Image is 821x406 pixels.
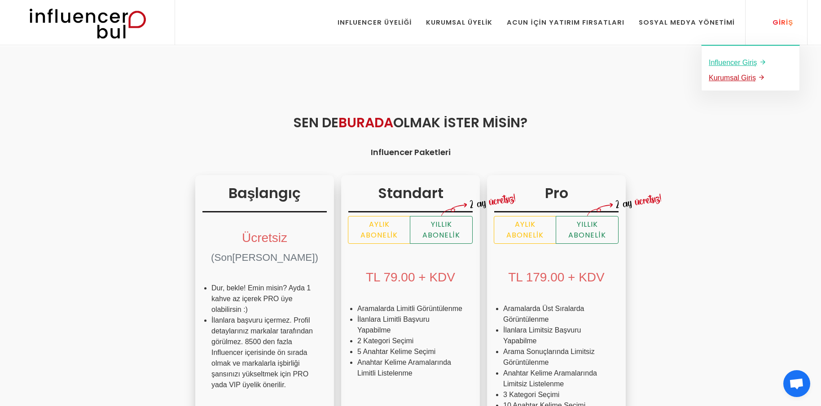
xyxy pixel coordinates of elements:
[338,17,412,27] div: Influencer Üyeliği
[366,270,380,284] span: TL
[211,283,318,315] li: Dur, bekle! Emin misin? Ayda 1 kahve az içerek PRO üye olabilirsin :)
[211,315,318,390] li: İlanlara başvuru içermez. Profil detaylarınız markalar tarafından görülmez. 8500 den fazla Influe...
[338,113,393,132] span: Burada
[507,17,624,27] div: Acun İçin Yatırım Fırsatları
[357,336,464,346] li: 2 Kategori Seçimi
[494,182,619,212] h3: Pro
[383,270,455,284] span: 79.00 + KDV
[503,303,610,325] li: Aramalarda Üst Sıralarda Görüntülenme
[357,303,464,314] li: Aramalarda Limitli Görüntülenme
[348,182,473,212] h3: Standart
[503,325,610,346] li: İlanlara Limitsiz Başvuru Yapabilme
[211,252,318,263] span: (Son[PERSON_NAME])
[348,216,410,244] label: Aylık Abonelik
[494,216,556,244] label: Aylık Abonelik
[709,59,757,66] u: Influencer Giriş
[639,17,735,27] div: Sosyal Medya Yönetimi
[508,270,522,284] span: TL
[357,346,464,357] li: 5 Anahtar Kelime Seçimi
[426,17,492,27] div: Kurumsal Üyelik
[120,112,702,133] h2: Sen de Olmak İster misin?
[709,74,756,82] u: Kurumsal Giriş
[503,346,610,368] li: Arama Sonuçlarında Limitsiz Görüntülenme
[242,231,287,245] span: Ücretsiz
[503,389,610,400] li: 3 Kategori Seçimi
[357,357,464,379] li: Anahtar Kelime Aramalarında Limitli Listelenme
[410,216,473,244] label: Yıllık Abonelik
[709,72,792,83] a: Kurumsal Giriş
[202,182,327,212] h3: Başlangıç
[120,146,702,158] h4: Influencer Paketleri
[763,17,793,27] div: Giriş
[503,368,610,389] li: Anahtar Kelime Aramalarında Limitsiz Listelenme
[556,216,619,244] label: Yıllık Abonelik
[357,314,464,336] li: İlanlara Limitli Başvuru Yapabilme
[526,270,605,284] span: 179.00 + KDV
[783,370,810,397] a: Open chat
[709,56,792,68] a: Influencer Giriş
